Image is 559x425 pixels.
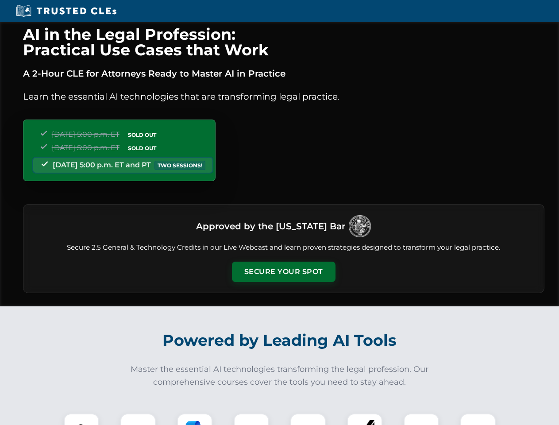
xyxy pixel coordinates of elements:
h1: AI in the Legal Profession: Practical Use Cases that Work [23,27,544,58]
span: SOLD OUT [125,130,159,139]
h3: Approved by the [US_STATE] Bar [196,218,345,234]
span: [DATE] 5:00 p.m. ET [52,143,120,152]
p: Learn the essential AI technologies that are transforming legal practice. [23,89,544,104]
span: SOLD OUT [125,143,159,153]
p: A 2-Hour CLE for Attorneys Ready to Master AI in Practice [23,66,544,81]
img: Logo [349,215,371,237]
p: Secure 2.5 General & Technology Credits in our Live Webcast and learn proven strategies designed ... [34,243,533,253]
button: Secure Your Spot [232,262,335,282]
p: Master the essential AI technologies transforming the legal profession. Our comprehensive courses... [125,363,435,389]
span: [DATE] 5:00 p.m. ET [52,130,120,139]
h2: Powered by Leading AI Tools [35,325,525,356]
img: Trusted CLEs [13,4,119,18]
